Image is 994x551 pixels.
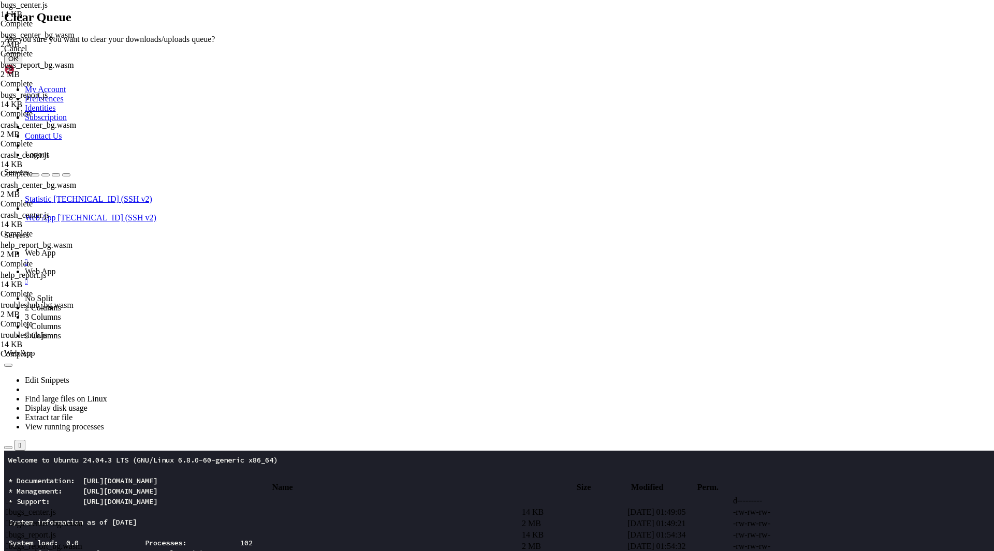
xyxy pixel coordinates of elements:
div: Complete [1,289,104,299]
x-row: Memory usage: 23% IPv4 address for ens3: [TECHNICAL_ID] [4,108,859,118]
div: 14 KB [1,10,104,19]
span: crash_center.js [1,151,50,159]
x-row: System load: 0.0 Processes: 102 [4,87,859,97]
span: troubleshub_bg.wasm [1,301,74,309]
div: 2 MB [1,70,104,79]
span: help_report_bg.wasm [1,241,72,249]
div: Complete [1,109,104,118]
span: crash_center.js [1,211,104,229]
span: crash_center_bg.wasm [1,181,104,199]
x-row: Last login: [DATE] from [TECHNICAL_ID] [4,294,859,304]
span: bugs_report_bg.wasm [1,61,74,69]
div: 14 KB [1,100,104,109]
div: (16, 29) [70,304,75,315]
span: troubleshub.js [1,331,104,349]
x-row: *** System restart required *** [4,284,859,294]
x-row: Expanded Security Maintenance for Applications is not enabled. [4,190,859,201]
x-row: root@s168539:~# [4,304,859,315]
x-row: To see these additional updates run: apt list --upgradable [4,221,859,232]
x-row: * Strictly confined Kubernetes makes edge and IoT secure. Learn how MicroK8s [4,139,859,149]
div: Complete [1,169,104,178]
x-row: * Support: [URL][DOMAIN_NAME] [4,46,859,56]
div: Complete [1,259,104,269]
div: 2 MB [1,130,104,139]
span: crash_center_bg.wasm [1,121,104,139]
span: help_report_bg.wasm [1,241,104,259]
span: crash_center.js [1,151,104,169]
div: 2 MB [1,250,104,259]
x-row: Welcome to Ubuntu 24.04.3 LTS (GNU/Linux 6.8.0-60-generic x86_64) [4,4,859,14]
div: 2 MB [1,40,104,49]
span: bugs_center.js [1,1,104,19]
span: bugs_report.js [1,91,48,99]
span: crash_center_bg.wasm [1,181,76,189]
div: 2 MB [1,190,104,199]
span: troubleshub.js [1,331,47,339]
x-row: Enable ESM Apps to receive additional future security updates. [4,242,859,252]
span: crash_center_bg.wasm [1,121,76,129]
x-row: * Management: [URL][DOMAIN_NAME] [4,35,859,46]
div: 14 KB [1,280,104,289]
x-row: Swap usage: 0% IPv6 address for ens3: [TECHNICAL_ID] [4,118,859,128]
span: crash_center.js [1,211,50,219]
div: Complete [1,79,104,88]
x-row: 2 updates can be applied immediately. [4,211,859,221]
div: 2 MB [1,310,104,319]
span: help_report.js [1,271,46,279]
x-row: * Documentation: [URL][DOMAIN_NAME] [4,25,859,35]
x-row: [URL][DOMAIN_NAME] [4,170,859,180]
div: Complete [1,19,104,28]
div: 14 KB [1,160,104,169]
div: Complete [1,139,104,148]
div: Complete [1,349,104,359]
span: troubleshub_bg.wasm [1,301,104,319]
span: bugs_center_bg.wasm [1,31,104,49]
x-row: Usage of /: 15.2% of 29.44GB Users logged in: 0 [4,97,859,108]
div: Complete [1,49,104,58]
span: bugs_report.js [1,91,104,109]
div: 14 KB [1,220,104,229]
x-row: See [URL][DOMAIN_NAME] or run: sudo pro status [4,252,859,263]
x-row: just raised the bar for easy, resilient and secure K8s cluster deployment. [4,149,859,159]
span: bugs_report_bg.wasm [1,61,104,79]
span: bugs_center.js [1,1,48,9]
div: 14 KB [1,340,104,349]
x-row: System information as of [DATE] [4,66,859,77]
div: Complete [1,229,104,239]
span: bugs_center_bg.wasm [1,31,75,39]
span: help_report.js [1,271,104,289]
div: Complete [1,199,104,209]
div: Complete [1,319,104,329]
